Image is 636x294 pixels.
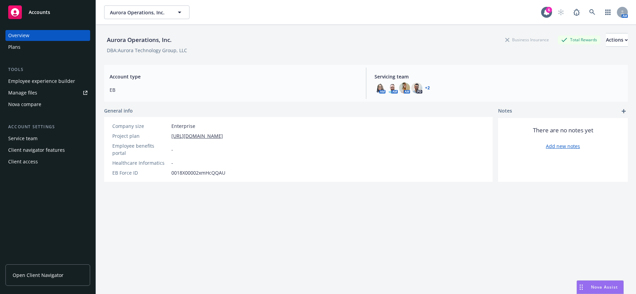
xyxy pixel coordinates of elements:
[8,156,38,167] div: Client access
[112,159,169,166] div: Healthcare Informatics
[5,145,90,156] a: Client navigator features
[8,133,38,144] div: Service team
[5,99,90,110] a: Nova compare
[29,10,50,15] span: Accounts
[8,76,75,87] div: Employee experience builder
[104,5,189,19] button: Aurora Operations, Inc.
[5,76,90,87] a: Employee experience builder
[5,3,90,22] a: Accounts
[5,42,90,53] a: Plans
[171,122,195,130] span: Enterprise
[620,107,628,115] a: add
[110,86,358,93] span: EB
[533,126,593,134] span: There are no notes yet
[498,107,512,115] span: Notes
[110,9,169,16] span: Aurora Operations, Inc.
[5,30,90,41] a: Overview
[171,146,173,153] span: -
[570,5,583,19] a: Report a Bug
[585,5,599,19] a: Search
[577,280,624,294] button: Nova Assist
[5,156,90,167] a: Client access
[110,73,358,80] span: Account type
[374,83,385,93] img: photo
[112,122,169,130] div: Company size
[5,87,90,98] a: Manage files
[591,284,618,290] span: Nova Assist
[5,123,90,130] div: Account settings
[8,87,37,98] div: Manage files
[171,169,225,176] span: 0018X00002xmHcQQAU
[554,5,568,19] a: Start snowing
[502,35,552,44] div: Business Insurance
[171,159,173,166] span: -
[606,33,628,47] button: Actions
[399,83,410,93] img: photo
[425,86,430,90] a: +2
[411,83,422,93] img: photo
[558,35,600,44] div: Total Rewards
[112,142,169,157] div: Employee benefits portal
[8,42,20,53] div: Plans
[606,33,628,46] div: Actions
[546,7,552,13] div: 6
[5,133,90,144] a: Service team
[601,5,615,19] a: Switch app
[5,66,90,73] div: Tools
[8,99,41,110] div: Nova compare
[104,107,133,114] span: General info
[171,132,223,139] a: [URL][DOMAIN_NAME]
[112,169,169,176] div: EB Force ID
[107,47,187,54] div: DBA: Aurora Technology Group, LLC
[546,143,580,150] a: Add new notes
[374,73,623,80] span: Servicing team
[104,35,174,44] div: Aurora Operations, Inc.
[577,281,585,294] div: Drag to move
[112,132,169,139] div: Project plan
[8,30,29,41] div: Overview
[387,83,398,93] img: photo
[8,145,65,156] div: Client navigator features
[13,271,63,279] span: Open Client Navigator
